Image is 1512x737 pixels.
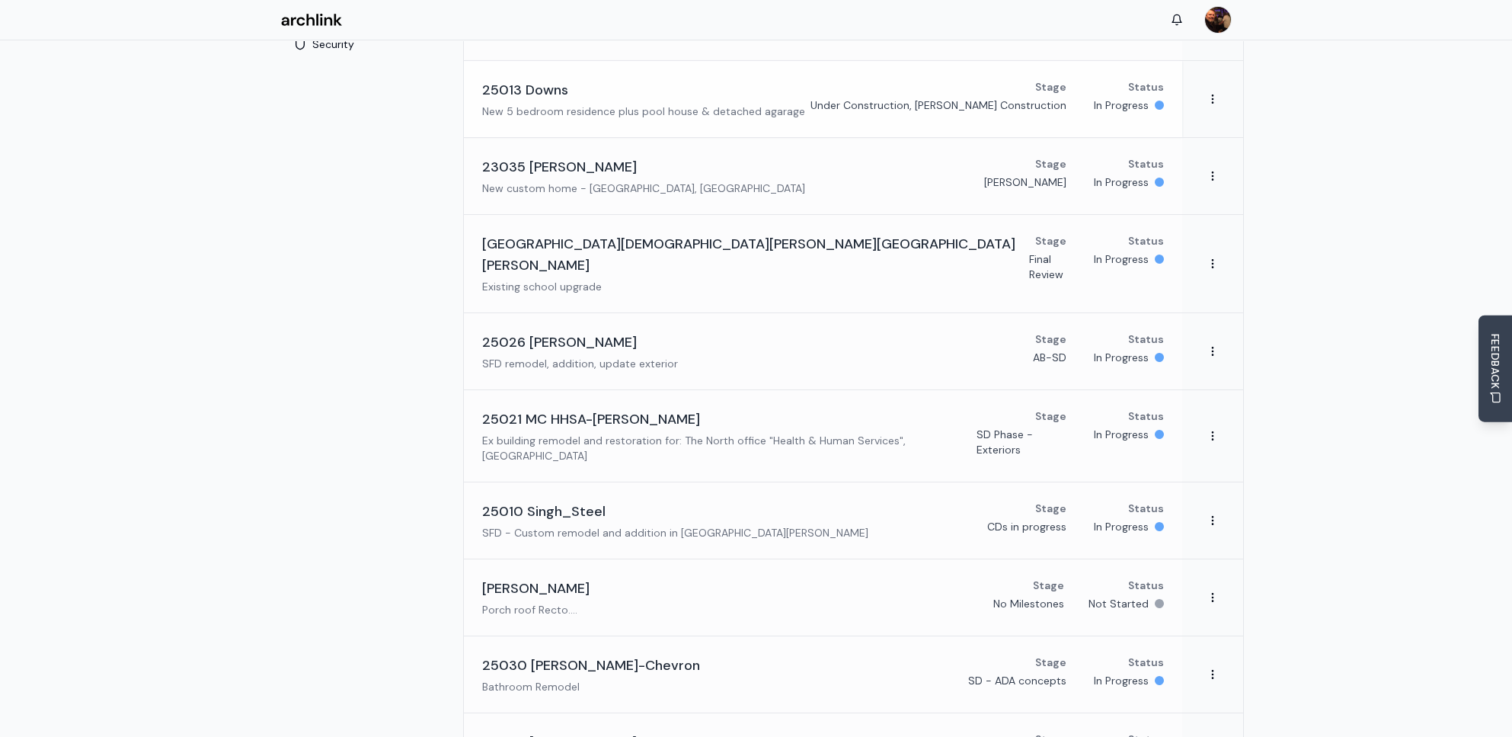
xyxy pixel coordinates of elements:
p: In Progress [1094,350,1149,365]
p: Existing school upgrade [482,279,1030,294]
p: New custom home - [GEOGRAPHIC_DATA], [GEOGRAPHIC_DATA] [482,181,805,196]
p: Stage [1035,332,1066,347]
p: Under Construction, [PERSON_NAME] Construction [810,98,1066,113]
p: In Progress [1094,252,1149,267]
p: No Milestones [993,596,1064,611]
h3: 25021 MC HHSA-[PERSON_NAME] [482,409,700,430]
p: Stage [1035,79,1066,95]
p: Status [1128,409,1164,424]
p: SFD - Custom remodel and addition in [GEOGRAPHIC_DATA][PERSON_NAME] [482,525,868,540]
p: Status [1128,501,1164,516]
h3: 25010 Singh_Steel [482,501,606,522]
p: Final Review [1029,252,1066,282]
p: In Progress [1094,519,1149,534]
h3: 25013 Downs [482,79,568,101]
p: Status [1128,233,1164,248]
h3: 25030 [PERSON_NAME]-Chevron [482,655,700,676]
button: Security [281,30,451,58]
p: CDs in progress [987,519,1066,534]
h3: [PERSON_NAME] [482,578,590,599]
a: Security [281,38,451,54]
p: In Progress [1094,673,1149,688]
p: Stage [1035,156,1066,171]
p: SD Phase - Exteriors [977,427,1066,457]
h3: [GEOGRAPHIC_DATA][DEMOGRAPHIC_DATA][PERSON_NAME][GEOGRAPHIC_DATA][PERSON_NAME] [482,233,1030,276]
p: Status [1128,578,1164,593]
p: Stage [1035,233,1066,248]
p: Status [1128,332,1164,347]
img: Archlink [281,14,342,27]
h3: 25026 [PERSON_NAME] [482,332,637,353]
p: Not Started [1088,596,1149,611]
a: [PERSON_NAME]Porch roof Recto....StageNo MilestonesStatusNot Started [464,559,1182,636]
img: MARC JONES [1205,7,1231,33]
button: Send Feedback [1478,315,1512,422]
p: AB-SD [1033,350,1066,365]
p: Stage [1035,501,1066,516]
span: FEEDBACK [1488,333,1503,389]
p: In Progress [1094,427,1149,442]
a: 25010 Singh_SteelSFD - Custom remodel and addition in [GEOGRAPHIC_DATA][PERSON_NAME]StageCDs in p... [464,482,1182,559]
p: Bathroom Remodel [482,679,700,694]
p: Stage [1035,409,1066,424]
p: In Progress [1094,98,1149,113]
a: 25030 [PERSON_NAME]-ChevronBathroom RemodelStageSD - ADA conceptsStatusIn Progress [464,636,1182,713]
a: [GEOGRAPHIC_DATA][DEMOGRAPHIC_DATA][PERSON_NAME][GEOGRAPHIC_DATA][PERSON_NAME]Existing school upg... [464,215,1182,312]
a: 25021 MC HHSA-[PERSON_NAME]Ex building remodel and restoration for: The North office "Health & Hu... [464,390,1182,482]
p: In Progress [1094,175,1149,190]
p: Status [1128,655,1164,670]
a: 25026 [PERSON_NAME]SFD remodel, addition, update exteriorStageAB-SDStatusIn Progress [464,313,1182,389]
p: Stage [1035,655,1066,670]
p: [PERSON_NAME] [984,175,1066,190]
p: Ex building remodel and restoration for: The North office "Health & Human Services", [GEOGRAPHIC_... [482,433,977,463]
p: Stage [1033,578,1064,593]
h3: 23035 [PERSON_NAME] [482,156,637,178]
p: Porch roof Recto.... [482,602,590,617]
p: New 5 bedroom residence plus pool house & detached agarage [482,104,805,119]
p: SD - ADA concepts [968,673,1066,688]
p: Status [1128,79,1164,95]
a: 23035 [PERSON_NAME]New custom home - [GEOGRAPHIC_DATA], [GEOGRAPHIC_DATA]Stage[PERSON_NAME]Status... [464,138,1182,214]
a: 25013 DownsNew 5 bedroom residence plus pool house & detached agarageStageUnder Construction, [PE... [464,61,1182,137]
p: Status [1128,156,1164,171]
p: SFD remodel, addition, update exterior [482,356,678,371]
